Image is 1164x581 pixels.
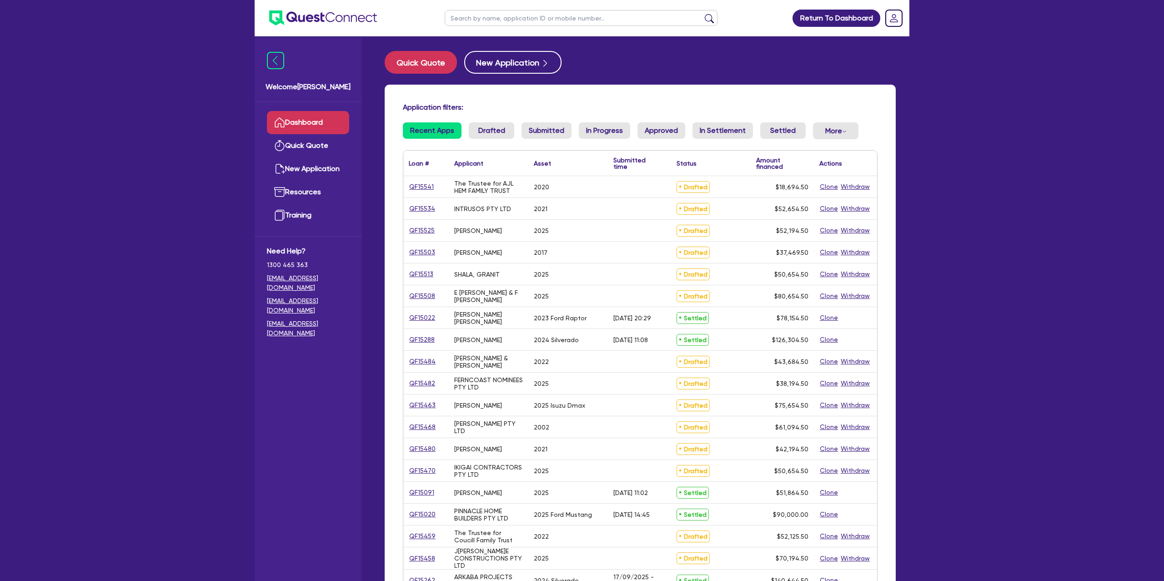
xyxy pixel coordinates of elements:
a: [EMAIL_ADDRESS][DOMAIN_NAME] [267,273,349,293]
div: [DATE] 20:29 [613,314,651,322]
button: Clone [819,182,838,192]
a: QF15482 [409,378,436,389]
button: Clone [819,487,838,498]
span: Drafted [677,378,710,389]
span: Need Help? [267,246,349,257]
span: Settled [677,334,709,346]
span: Settled [677,487,709,499]
a: QF15480 [409,444,436,454]
div: [PERSON_NAME] [454,489,502,496]
button: Withdraw [840,378,870,389]
span: Drafted [677,225,710,237]
a: QF15463 [409,400,436,410]
div: FERNCOAST NOMINEES PTY LTD [454,376,523,391]
button: New Application [464,51,562,74]
a: QF15459 [409,531,436,541]
a: QF15468 [409,422,436,432]
div: Loan # [409,160,429,167]
img: training [274,210,285,221]
button: Withdraw [840,400,870,410]
span: $90,000.00 [773,511,808,518]
button: Dropdown toggle [813,122,858,139]
span: $18,694.50 [776,183,808,191]
div: 2022 [534,533,549,540]
a: New Application [267,157,349,181]
button: Clone [819,247,838,258]
div: 2025 [534,555,549,562]
div: 2025 [534,293,549,300]
button: Withdraw [840,531,870,541]
a: Quick Quote [267,134,349,157]
button: Clone [819,334,838,345]
span: Drafted [677,268,710,280]
button: Clone [819,465,838,476]
a: [EMAIL_ADDRESS][DOMAIN_NAME] [267,319,349,338]
div: [PERSON_NAME] [454,249,502,256]
button: Withdraw [840,553,870,564]
div: 2021 [534,205,547,212]
span: $61,094.50 [775,424,808,431]
div: [PERSON_NAME] [454,445,502,453]
div: Amount financed [756,157,808,170]
button: Clone [819,509,838,520]
span: Drafted [677,443,710,455]
div: [DATE] 14:45 [613,511,650,518]
button: Clone [819,422,838,432]
button: Clone [819,378,838,389]
a: QF15534 [409,203,436,214]
a: QF15470 [409,465,436,476]
a: Training [267,204,349,227]
div: [PERSON_NAME] [454,402,502,409]
button: Quick Quote [385,51,457,74]
span: Drafted [677,421,710,433]
button: Clone [819,444,838,454]
a: Return To Dashboard [793,10,880,27]
div: PINNACLE HOME BUILDERS PTY LTD [454,507,523,522]
div: 2025 [534,227,549,234]
a: Recent Apps [403,122,462,139]
button: Withdraw [840,247,870,258]
button: Withdraw [840,182,870,192]
span: $52,654.50 [775,205,808,212]
span: Drafted [677,247,710,258]
a: QF15525 [409,225,435,236]
span: Drafted [677,203,710,215]
span: Drafted [677,552,710,564]
a: In Progress [579,122,630,139]
a: Approved [637,122,685,139]
div: SHALA, GRANIT [454,271,500,278]
button: Withdraw [840,444,870,454]
div: 2023 Ford Raptor [534,314,587,322]
h4: Application filters: [403,103,878,111]
img: quest-connect-logo-blue [269,10,377,25]
a: QF15484 [409,356,436,367]
a: QF15458 [409,553,436,564]
div: [PERSON_NAME] [454,336,502,344]
button: Withdraw [840,291,870,301]
a: Submitted [522,122,572,139]
div: Submitted time [613,157,657,170]
img: quick-quote [274,140,285,151]
a: Drafted [469,122,514,139]
button: Clone [819,356,838,367]
span: $126,304.50 [772,336,808,344]
span: Drafted [677,290,710,302]
a: QF15541 [409,182,434,192]
span: Drafted [677,465,710,477]
button: Clone [819,269,838,279]
div: 2022 [534,358,549,365]
button: Clone [819,400,838,410]
div: Status [677,160,697,167]
span: Drafted [677,399,710,411]
a: Dashboard [267,111,349,134]
button: Clone [819,225,838,236]
div: IKIGAI CONTRACTORS PTY LTD [454,464,523,478]
div: 2025 [534,489,549,496]
button: Withdraw [840,225,870,236]
a: QF15288 [409,334,435,345]
span: $80,654.50 [774,293,808,300]
span: Welcome [PERSON_NAME] [266,81,351,92]
span: $42,194.50 [776,445,808,453]
span: $52,194.50 [776,227,808,234]
span: $50,654.50 [774,467,808,475]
